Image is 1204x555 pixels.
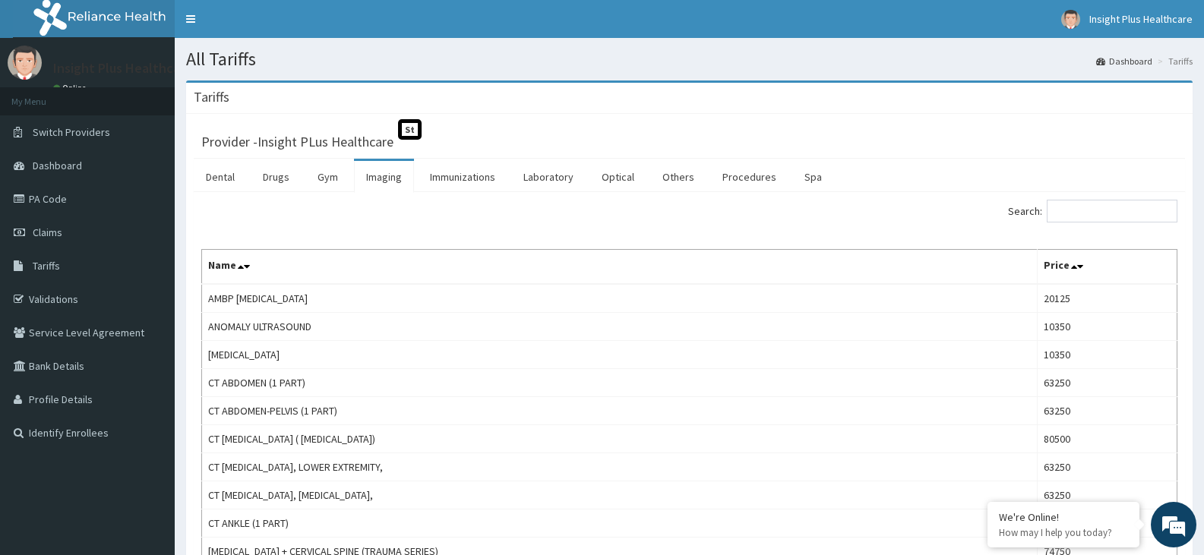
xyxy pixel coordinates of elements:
[194,90,229,104] h3: Tariffs
[650,161,706,193] a: Others
[53,61,192,75] p: Insight Plus Healthcare
[202,453,1038,481] td: CT [MEDICAL_DATA], LOWER EXTREMITY,
[999,510,1128,524] div: We're Online!
[202,481,1038,509] td: CT [MEDICAL_DATA], [MEDICAL_DATA],
[305,161,350,193] a: Gym
[33,225,62,239] span: Claims
[202,313,1038,341] td: ANOMALY ULTRASOUND
[1154,55,1193,68] li: Tariffs
[202,425,1038,453] td: CT [MEDICAL_DATA] ( [MEDICAL_DATA])
[1047,200,1177,222] input: Search:
[33,125,110,139] span: Switch Providers
[186,49,1193,69] h1: All Tariffs
[202,369,1038,397] td: CT ABDOMEN (1 PART)
[398,119,422,140] span: St
[194,161,247,193] a: Dental
[251,161,302,193] a: Drugs
[202,284,1038,313] td: AMBP [MEDICAL_DATA]
[33,159,82,172] span: Dashboard
[418,161,507,193] a: Immunizations
[1096,55,1152,68] a: Dashboard
[792,161,834,193] a: Spa
[1038,250,1177,285] th: Price
[1038,369,1177,397] td: 63250
[1038,313,1177,341] td: 10350
[511,161,586,193] a: Laboratory
[1038,425,1177,453] td: 80500
[1038,341,1177,369] td: 10350
[1038,397,1177,425] td: 63250
[1038,453,1177,481] td: 63250
[1089,12,1193,26] span: Insight Plus Healthcare
[202,509,1038,538] td: CT ANKLE (1 PART)
[589,161,646,193] a: Optical
[202,250,1038,285] th: Name
[53,83,90,93] a: Online
[710,161,788,193] a: Procedures
[202,341,1038,369] td: [MEDICAL_DATA]
[202,397,1038,425] td: CT ABDOMEN-PELVIS (1 PART)
[201,135,393,149] h3: Provider - Insight PLus Healthcare
[1038,481,1177,509] td: 63250
[33,259,60,273] span: Tariffs
[1061,10,1080,29] img: User Image
[8,46,42,80] img: User Image
[999,526,1128,539] p: How may I help you today?
[1038,284,1177,313] td: 20125
[1008,200,1177,222] label: Search:
[354,161,414,193] a: Imaging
